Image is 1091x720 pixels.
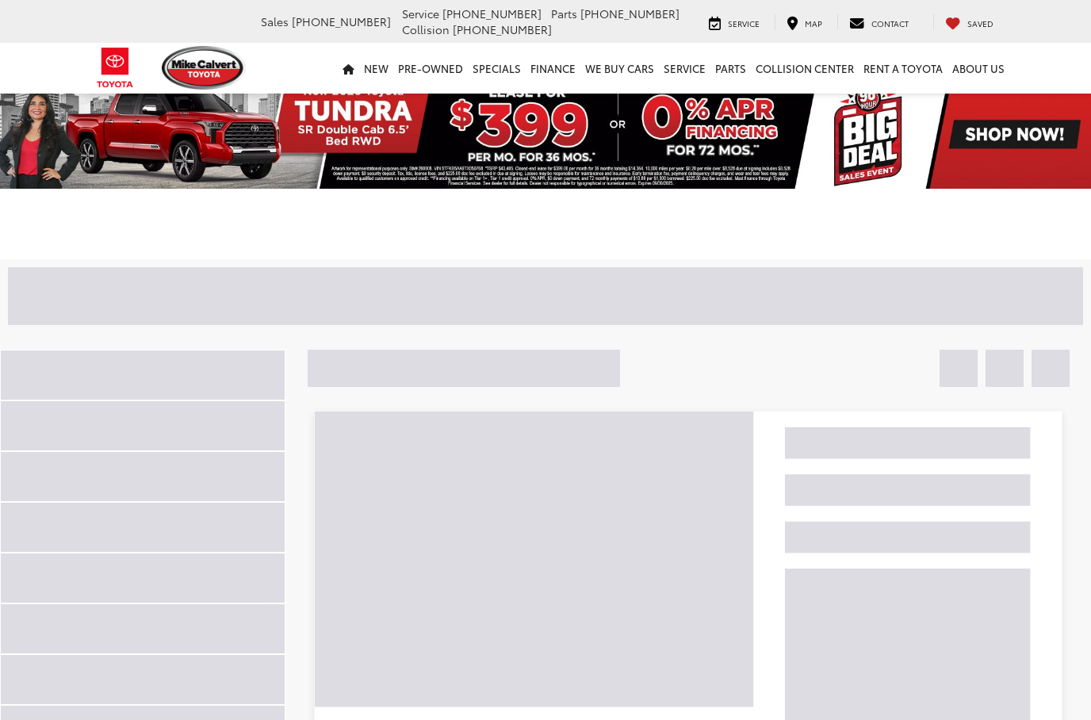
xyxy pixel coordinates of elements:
[697,14,771,30] a: Service
[751,43,859,94] a: Collision Center
[442,6,542,21] span: [PHONE_NUMBER]
[162,46,246,90] img: Mike Calvert Toyota
[710,43,751,94] a: Parts
[551,6,577,21] span: Parts
[947,43,1009,94] a: About Us
[967,17,993,29] span: Saved
[359,43,393,94] a: New
[393,43,468,94] a: Pre-Owned
[775,14,834,30] a: Map
[933,14,1005,30] a: My Saved Vehicles
[402,21,450,37] span: Collision
[468,43,526,94] a: Specials
[580,6,679,21] span: [PHONE_NUMBER]
[728,17,760,29] span: Service
[580,43,659,94] a: WE BUY CARS
[453,21,552,37] span: [PHONE_NUMBER]
[338,43,359,94] a: Home
[86,42,145,94] img: Toyota
[292,13,391,29] span: [PHONE_NUMBER]
[402,6,439,21] span: Service
[871,17,909,29] span: Contact
[659,43,710,94] a: Service
[859,43,947,94] a: Rent a Toyota
[837,14,921,30] a: Contact
[261,13,289,29] span: Sales
[526,43,580,94] a: Finance
[805,17,822,29] span: Map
